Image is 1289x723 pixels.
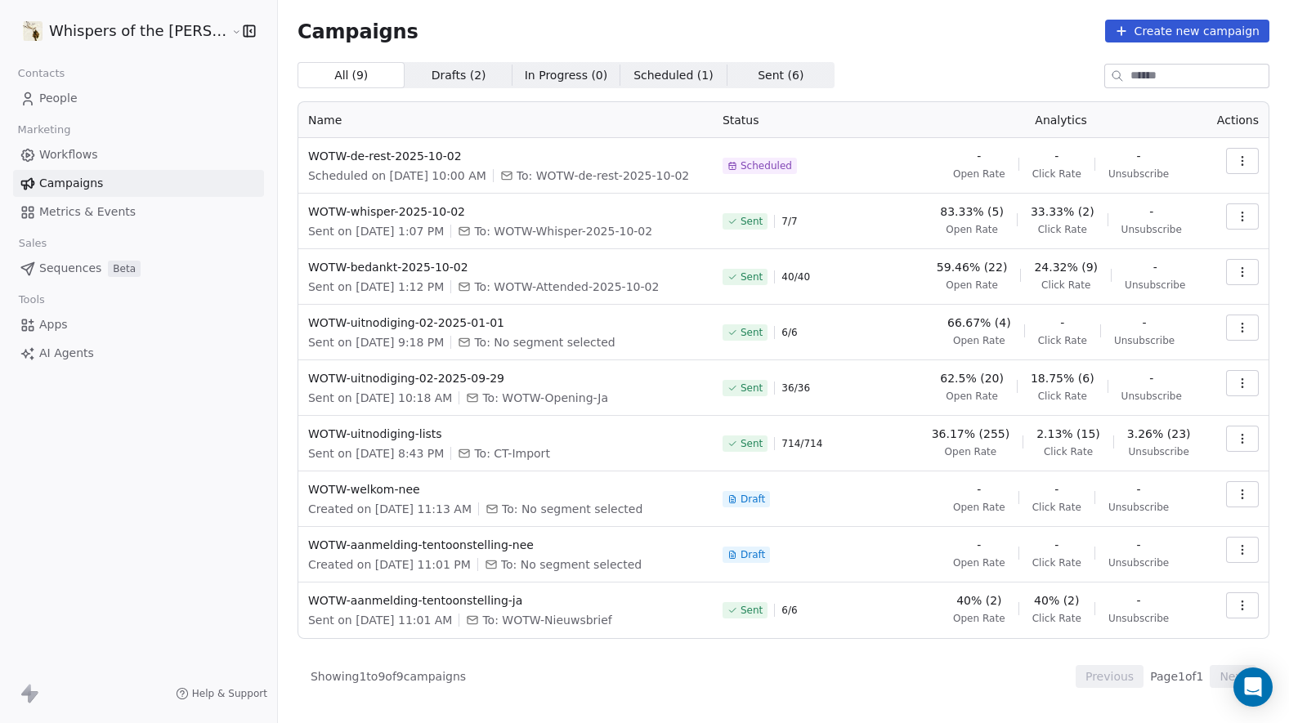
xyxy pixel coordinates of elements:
[1036,426,1100,442] span: 2.13% (15)
[517,167,689,184] span: To: WOTW-de-rest-2025-10-02
[108,261,141,277] span: Beta
[946,390,998,403] span: Open Rate
[1114,334,1175,347] span: Unsubscribe
[977,537,981,553] span: -
[953,167,1005,181] span: Open Rate
[1032,501,1081,514] span: Click Rate
[308,481,703,498] span: WOTW-welkom-nee
[781,604,797,617] span: 6 / 6
[474,279,659,295] span: To: WOTW-Attended-2025-10-02
[1210,665,1256,688] button: Next
[308,445,444,462] span: Sent on [DATE] 8:43 PM
[1149,370,1153,386] span: -
[1031,370,1094,386] span: 18.75% (6)
[308,426,703,442] span: WOTW-uitnodiging-lists
[1038,223,1087,236] span: Click Rate
[1060,315,1064,331] span: -
[1108,501,1169,514] span: Unsubscribe
[308,259,703,275] span: WOTW-bedankt-2025-10-02
[977,481,981,498] span: -
[781,215,797,228] span: 7 / 7
[11,61,72,86] span: Contacts
[946,279,998,292] span: Open Rate
[1143,315,1147,331] span: -
[308,315,703,331] span: WOTW-uitnodiging-02-2025-01-01
[13,170,264,197] a: Campaigns
[781,326,797,339] span: 6 / 6
[474,334,615,350] span: To: No segment selected
[940,370,1004,386] span: 62.5% (20)
[308,556,471,573] span: Created on [DATE] 11:01 PM
[713,102,917,138] th: Status
[946,223,998,236] span: Open Rate
[39,203,136,221] span: Metrics & Events
[298,102,713,138] th: Name
[1205,102,1269,138] th: Actions
[1149,203,1153,220] span: -
[1233,667,1273,707] div: Open Intercom Messenger
[1032,167,1081,181] span: Click Rate
[13,340,264,367] a: AI Agents
[39,146,98,163] span: Workflows
[311,668,466,685] span: Showing 1 to 9 of 9 campaigns
[39,345,94,362] span: AI Agents
[956,592,1001,609] span: 40% (2)
[482,612,611,628] span: To: WOTW-Nieuwsbrief
[741,270,763,283] span: Sent
[308,148,703,164] span: WOTW-de-rest-2025-10-02
[940,203,1004,220] span: 83.33% (5)
[525,67,608,84] span: In Progress ( 0 )
[49,20,227,42] span: Whispers of the [PERSON_NAME]
[39,316,68,333] span: Apps
[1137,592,1141,609] span: -
[308,390,452,406] span: Sent on [DATE] 10:18 AM
[1038,390,1087,403] span: Click Rate
[1137,537,1141,553] span: -
[1034,259,1098,275] span: 24.32% (9)
[1127,426,1191,442] span: 3.26% (23)
[192,687,267,700] span: Help & Support
[917,102,1205,138] th: Analytics
[1121,390,1182,403] span: Unsubscribe
[308,167,486,184] span: Scheduled on [DATE] 10:00 AM
[39,175,103,192] span: Campaigns
[781,382,810,395] span: 36 / 36
[13,141,264,168] a: Workflows
[1105,20,1269,42] button: Create new campaign
[1031,203,1094,220] span: 33.33% (2)
[1034,592,1079,609] span: 40% (2)
[1108,556,1169,569] span: Unsubscribe
[977,148,981,164] span: -
[1038,334,1087,347] span: Click Rate
[932,426,1009,442] span: 36.17% (255)
[1137,148,1141,164] span: -
[1129,445,1189,458] span: Unsubscribe
[1032,556,1081,569] span: Click Rate
[13,255,264,282] a: SequencesBeta
[633,67,714,84] span: Scheduled ( 1 )
[308,223,444,239] span: Sent on [DATE] 1:07 PM
[741,604,763,617] span: Sent
[953,501,1005,514] span: Open Rate
[953,612,1005,625] span: Open Rate
[11,288,51,312] span: Tools
[741,437,763,450] span: Sent
[741,326,763,339] span: Sent
[1121,223,1182,236] span: Unsubscribe
[298,20,418,42] span: Campaigns
[1076,665,1144,688] button: Previous
[13,311,264,338] a: Apps
[1108,167,1169,181] span: Unsubscribe
[502,501,642,517] span: To: No segment selected
[1054,537,1059,553] span: -
[953,334,1005,347] span: Open Rate
[176,687,267,700] a: Help & Support
[308,592,703,609] span: WOTW-aanmelding-tentoonstelling-ja
[39,260,101,277] span: Sequences
[474,445,549,462] span: To: CT-Import
[953,556,1005,569] span: Open Rate
[1108,612,1169,625] span: Unsubscribe
[11,118,78,142] span: Marketing
[937,259,1008,275] span: 59.46% (22)
[20,17,220,45] button: Whispers of the [PERSON_NAME]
